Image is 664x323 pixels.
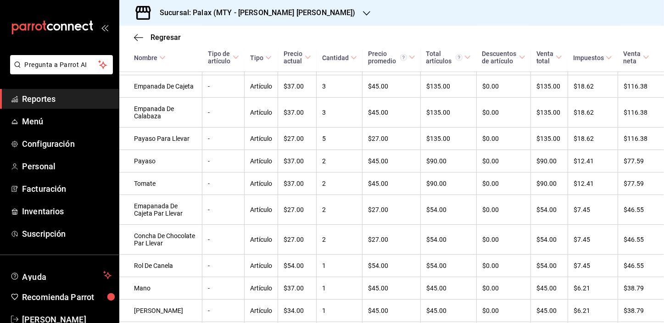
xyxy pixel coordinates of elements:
td: Artículo [245,75,278,98]
td: Artículo [245,277,278,300]
td: $27.00 [363,128,421,150]
td: - [202,173,245,195]
td: 2 [317,195,363,225]
span: Personal [22,160,112,173]
td: Empanada De Cajeta [119,75,202,98]
td: Artículo [245,173,278,195]
td: $34.00 [278,300,317,322]
div: Descuentos de artículo [482,50,517,65]
span: Precio actual [284,50,311,65]
div: Venta neta [623,50,641,65]
td: - [202,225,245,255]
td: $0.00 [476,128,530,150]
td: $27.00 [363,225,421,255]
span: Descuentos de artículo [482,50,525,65]
div: Total artículos [426,50,463,65]
td: [PERSON_NAME] [119,300,202,322]
td: Artículo [245,225,278,255]
td: $18.62 [568,128,618,150]
td: $0.00 [476,173,530,195]
td: $0.00 [476,300,530,322]
td: $0.00 [476,225,530,255]
span: Tipo [250,54,272,61]
td: - [202,255,245,277]
td: $54.00 [363,255,421,277]
span: Cantidad [322,54,357,61]
td: $6.21 [568,277,618,300]
span: Total artículos [426,50,471,65]
td: $135.00 [531,75,568,98]
td: 1 [317,300,363,322]
td: $37.00 [278,150,317,173]
td: Payaso [119,150,202,173]
td: $0.00 [476,195,530,225]
td: Rol De Canela [119,255,202,277]
td: - [202,150,245,173]
td: $45.00 [363,173,421,195]
td: $90.00 [421,173,477,195]
td: $46.55 [618,255,664,277]
h3: Sucursal: Palax (MTY - [PERSON_NAME] [PERSON_NAME]) [152,7,356,18]
span: Configuración [22,138,112,150]
span: Menú [22,115,112,128]
td: $46.55 [618,225,664,255]
span: Nombre [134,54,166,61]
td: $116.38 [618,98,664,128]
td: $45.00 [531,277,568,300]
td: $116.38 [618,128,664,150]
td: Artículo [245,300,278,322]
td: $45.00 [363,98,421,128]
td: Artículo [245,150,278,173]
td: $45.00 [363,277,421,300]
td: $0.00 [476,75,530,98]
td: $38.79 [618,300,664,322]
td: $18.62 [568,98,618,128]
td: - [202,98,245,128]
td: Payaso Para Llevar [119,128,202,150]
td: $54.00 [421,255,477,277]
td: - [202,128,245,150]
td: $135.00 [421,128,477,150]
td: 3 [317,75,363,98]
td: Concha De Chocolate Par Llevar [119,225,202,255]
td: $27.00 [278,225,317,255]
td: $116.38 [618,75,664,98]
td: $135.00 [531,128,568,150]
td: Artículo [245,128,278,150]
td: Empanada De Calabaza [119,98,202,128]
span: Reportes [22,93,112,105]
td: 1 [317,255,363,277]
td: $90.00 [531,173,568,195]
td: $45.00 [531,300,568,322]
td: 2 [317,173,363,195]
td: 5 [317,128,363,150]
td: $0.00 [476,98,530,128]
td: $135.00 [421,98,477,128]
td: $54.00 [531,195,568,225]
a: Pregunta a Parrot AI [6,67,113,76]
td: $135.00 [421,75,477,98]
td: $37.00 [278,277,317,300]
td: 3 [317,98,363,128]
span: Suscripción [22,228,112,240]
td: $54.00 [421,225,477,255]
span: Precio promedio [368,50,415,65]
td: Artículo [245,195,278,225]
td: $54.00 [278,255,317,277]
div: Precio promedio [368,50,407,65]
button: open_drawer_menu [101,24,108,31]
td: Artículo [245,98,278,128]
td: $54.00 [421,195,477,225]
td: $6.21 [568,300,618,322]
div: Tipo [250,54,263,61]
span: Pregunta a Parrot AI [25,60,99,70]
td: $45.00 [421,300,477,322]
button: Pregunta a Parrot AI [10,55,113,74]
span: Venta total [536,50,563,65]
td: 2 [317,225,363,255]
td: $37.00 [278,173,317,195]
td: - [202,300,245,322]
td: $12.41 [568,150,618,173]
td: $37.00 [278,98,317,128]
span: Recomienda Parrot [22,291,112,303]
